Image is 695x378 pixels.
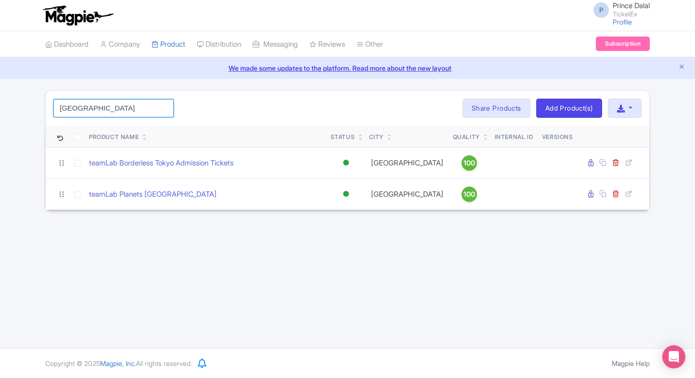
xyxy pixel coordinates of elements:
[309,31,345,58] a: Reviews
[89,158,233,169] a: teamLab Borderless Tokyo Admission Tickets
[100,359,136,367] span: Magpie, Inc.
[463,99,530,118] a: Share Products
[365,147,449,178] td: [GEOGRAPHIC_DATA]
[89,133,139,141] div: Product Name
[536,99,602,118] a: Add Product(s)
[538,126,577,148] th: Versions
[39,358,198,368] div: Copyright © 2025 All rights reserved.
[612,359,650,367] a: Magpie Help
[152,31,185,58] a: Product
[6,63,689,73] a: We made some updates to the platform. Read more about the new layout
[453,133,480,141] div: Quality
[489,126,538,148] th: Internal ID
[593,2,609,18] span: P
[341,156,351,170] div: Active
[369,133,384,141] div: City
[613,18,632,26] a: Profile
[197,31,241,58] a: Distribution
[89,189,217,200] a: teamLab Planets [GEOGRAPHIC_DATA]
[357,31,383,58] a: Other
[341,187,351,201] div: Active
[613,11,650,17] small: TicketEx
[365,178,449,210] td: [GEOGRAPHIC_DATA]
[596,37,650,51] a: Subscription
[453,155,486,171] a: 100
[662,345,685,368] div: Open Intercom Messenger
[678,62,685,73] button: Close announcement
[463,158,475,168] span: 100
[45,31,89,58] a: Dashboard
[100,31,140,58] a: Company
[331,133,355,141] div: Status
[40,5,115,26] img: logo-ab69f6fb50320c5b225c76a69d11143b.png
[253,31,298,58] a: Messaging
[453,187,486,202] a: 100
[463,189,475,200] span: 100
[588,2,650,17] a: P Prince Dalal TicketEx
[53,99,174,117] input: Search product name, city, or interal id
[613,1,650,10] span: Prince Dalal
